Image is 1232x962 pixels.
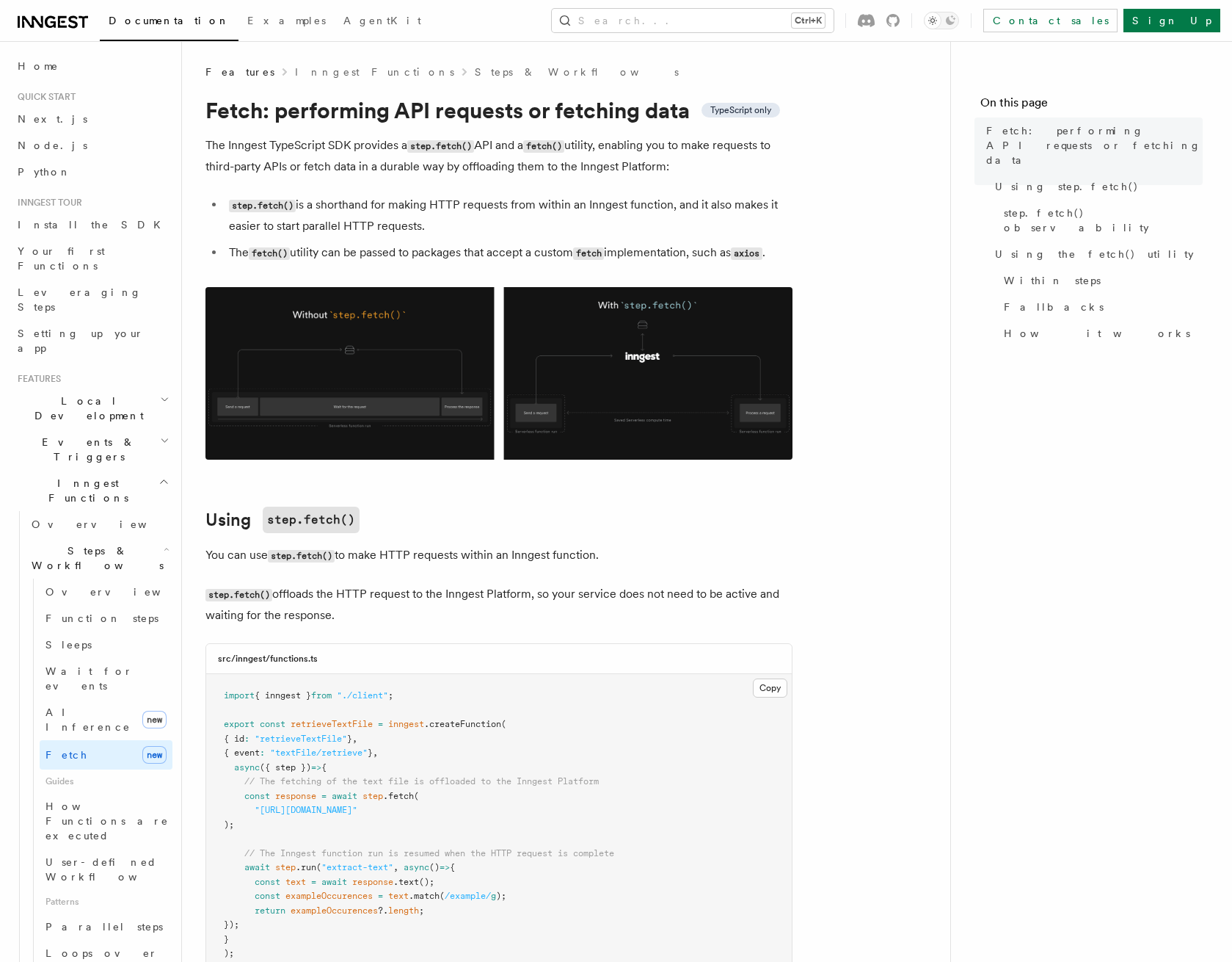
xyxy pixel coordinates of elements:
span: (); [419,877,434,887]
a: Using step.fetch() [989,173,1203,200]
a: Python [12,159,172,185]
img: Using Fetch offloads the HTTP request to the Inngest Platform [205,287,792,460]
span: = [378,891,383,901]
a: How it works [998,320,1203,347]
span: Node.js [18,140,87,151]
span: } [368,748,373,758]
a: Wait for events [40,658,172,699]
span: "textFile/retrieve" [270,748,368,758]
span: , [373,748,378,758]
a: Examples [238,4,335,40]
button: Local Development [12,388,172,429]
span: ({ step }) [260,762,311,773]
span: async [234,762,260,773]
a: Sleeps [40,632,172,658]
span: AI Inference [45,706,131,733]
span: : [260,748,265,758]
a: Your first Functions [12,238,172,279]
span: .fetch [383,791,414,801]
span: Patterns [40,890,172,914]
a: Using the fetch() utility [989,241,1203,267]
span: Parallel steps [45,921,163,933]
span: text [388,891,409,901]
span: } [347,734,352,744]
span: ; [419,905,424,916]
a: Home [12,53,172,79]
button: Events & Triggers [12,429,172,470]
span: User-defined Workflows [45,856,178,883]
span: AgentKit [343,15,421,26]
span: .text [393,877,419,887]
span: Sleeps [45,639,92,651]
span: Inngest tour [12,197,82,209]
a: AgentKit [335,4,430,40]
span: Features [205,65,274,79]
a: Setting up your app [12,320,172,361]
a: Leveraging Steps [12,279,172,320]
span: Steps & Workflows [26,543,164,573]
span: // The Inngest function run is resumed when the HTTP request is complete [244,848,614,858]
span: Install the SDK [18,219,170,231]
span: Documentation [109,15,230,26]
span: step [362,791,383,801]
span: /example/ [445,891,491,901]
a: How Functions are executed [40,793,172,849]
li: is a shorthand for making HTTP requests from within an Inngest function, and it also makes it eas... [225,195,792,236]
span: step [275,862,296,872]
span: Examples [247,15,326,26]
span: { event [224,748,260,758]
span: "[URL][DOMAIN_NAME]" [255,805,357,815]
h3: src/inngest/functions.ts [218,653,318,665]
span: import [224,690,255,701]
a: Sign Up [1123,9,1220,32]
span: const [255,891,280,901]
button: Copy [753,679,787,698]
code: fetch() [523,140,564,153]
li: The utility can be passed to packages that accept a custom implementation, such as . [225,242,792,264]
span: "extract-text" [321,862,393,872]
code: step.fetch() [263,507,360,533]
span: , [393,862,398,872]
span: ( [440,891,445,901]
button: Search...Ctrl+K [552,9,834,32]
span: } [224,934,229,944]
span: = [311,877,316,887]
span: await [332,791,357,801]
span: const [260,719,285,729]
span: const [244,791,270,801]
span: () [429,862,440,872]
p: The Inngest TypeScript SDK provides a API and a utility, enabling you to make requests to third-p... [205,135,792,177]
span: ( [414,791,419,801]
span: Setting up your app [18,328,144,354]
code: axios [731,247,762,260]
a: Inngest Functions [295,65,454,79]
span: Features [12,373,61,385]
span: Python [18,166,71,178]
a: Steps & Workflows [475,65,679,79]
span: const [255,877,280,887]
span: Next.js [18,113,87,125]
span: ( [316,862,321,872]
h1: Fetch: performing API requests or fetching data [205,97,792,123]
span: Events & Triggers [12,435,160,464]
kbd: Ctrl+K [792,13,825,28]
a: Fallbacks [998,294,1203,320]
span: = [321,791,327,801]
span: ); [224,820,234,830]
span: => [311,762,321,773]
a: Next.js [12,106,172,132]
a: Overview [40,579,172,605]
span: await [244,862,270,872]
span: { [450,862,455,872]
span: TypeScript only [710,104,771,116]
span: ( [501,719,506,729]
span: Using the fetch() utility [995,247,1194,261]
span: Guides [40,770,172,793]
a: Parallel steps [40,914,172,940]
a: Within steps [998,267,1203,294]
span: : [244,734,249,744]
button: Steps & Workflows [26,538,172,579]
a: AI Inferencenew [40,699,172,740]
a: Fetch: performing API requests or fetching data [980,117,1203,173]
span: text [285,877,306,887]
